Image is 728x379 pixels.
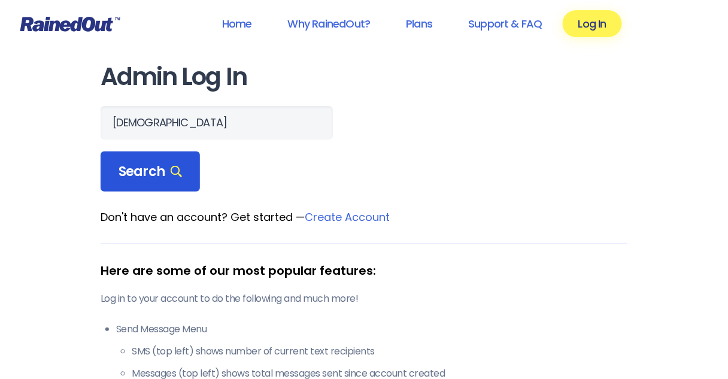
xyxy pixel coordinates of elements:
a: Why RainedOut? [272,10,386,37]
input: Search Orgs… [101,106,333,140]
a: Log In [563,10,622,37]
a: Support & FAQ [453,10,557,37]
a: Home [207,10,268,37]
span: Search [119,163,182,180]
a: Plans [390,10,448,37]
li: SMS (top left) shows number of current text recipients [132,344,627,359]
div: Search [101,151,200,192]
a: Create Account [305,210,390,225]
h1: Admin Log In [101,63,627,90]
div: Here are some of our most popular features: [101,262,627,280]
p: Log in to your account to do the following and much more! [101,292,627,306]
